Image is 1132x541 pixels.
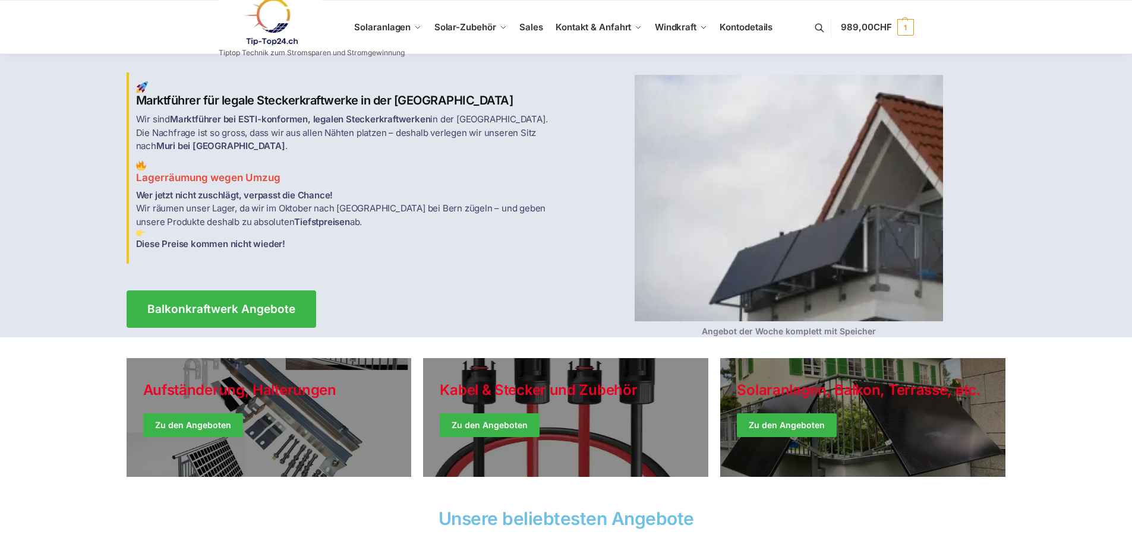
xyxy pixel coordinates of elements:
span: CHF [874,21,892,33]
strong: Muri bei [GEOGRAPHIC_DATA] [156,140,285,151]
h2: Unsere beliebtesten Angebote [127,510,1006,527]
span: Windkraft [655,21,696,33]
img: Balkon-Terrassen-Kraftwerke 2 [136,160,146,170]
strong: Wer jetzt nicht zuschlägt, verpasst die Chance! [136,189,333,201]
a: Winter Jackets [720,358,1005,477]
span: 989,00 [841,21,891,33]
span: 1 [897,19,914,36]
a: Windkraft [650,1,712,54]
h2: Marktführer für legale Steckerkraftwerke in der [GEOGRAPHIC_DATA] [136,81,559,108]
a: Kontodetails [715,1,777,54]
p: Wir räumen unser Lager, da wir im Oktober nach [GEOGRAPHIC_DATA] bei Bern zügeln – und geben unse... [136,189,559,251]
a: Solar-Zubehör [430,1,512,54]
p: Wir sind in der [GEOGRAPHIC_DATA]. Die Nachfrage ist so gross, dass wir aus allen Nähten platzen ... [136,113,559,153]
span: Kontakt & Anfahrt [556,21,631,33]
a: Kontakt & Anfahrt [551,1,647,54]
span: Balkonkraftwerk Angebote [147,303,295,315]
strong: Tiefstpreisen [294,216,349,227]
img: Balkon-Terrassen-Kraftwerke 3 [136,229,145,238]
a: Balkonkraftwerk Angebote [127,290,316,328]
a: Sales [515,1,548,54]
h3: Lagerräumung wegen Umzug [136,160,559,185]
img: Balkon-Terrassen-Kraftwerke 4 [635,75,943,321]
span: Solar-Zubehör [434,21,496,33]
strong: Diese Preise kommen nicht wieder! [136,238,285,249]
strong: Angebot der Woche komplett mit Speicher [702,326,876,336]
span: Sales [519,21,543,33]
span: Kontodetails [720,21,772,33]
strong: Marktführer bei ESTI-konformen, legalen Steckerkraftwerken [170,113,430,125]
img: Balkon-Terrassen-Kraftwerke 1 [136,81,148,93]
p: Tiptop Technik zum Stromsparen und Stromgewinnung [219,49,405,56]
a: Holiday Style [127,358,412,477]
a: Holiday Style [423,358,708,477]
a: 989,00CHF 1 [841,10,913,45]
